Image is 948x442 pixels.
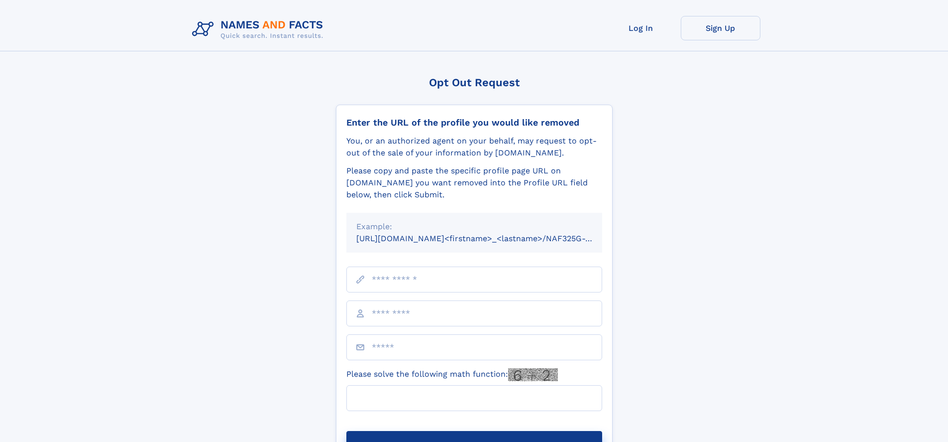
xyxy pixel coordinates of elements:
[336,76,613,89] div: Opt Out Request
[346,117,602,128] div: Enter the URL of the profile you would like removed
[601,16,681,40] a: Log In
[346,368,558,381] label: Please solve the following math function:
[681,16,760,40] a: Sign Up
[346,165,602,201] div: Please copy and paste the specific profile page URL on [DOMAIN_NAME] you want removed into the Pr...
[346,135,602,159] div: You, or an authorized agent on your behalf, may request to opt-out of the sale of your informatio...
[356,221,592,233] div: Example:
[356,234,621,243] small: [URL][DOMAIN_NAME]<firstname>_<lastname>/NAF325G-xxxxxxxx
[188,16,331,43] img: Logo Names and Facts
